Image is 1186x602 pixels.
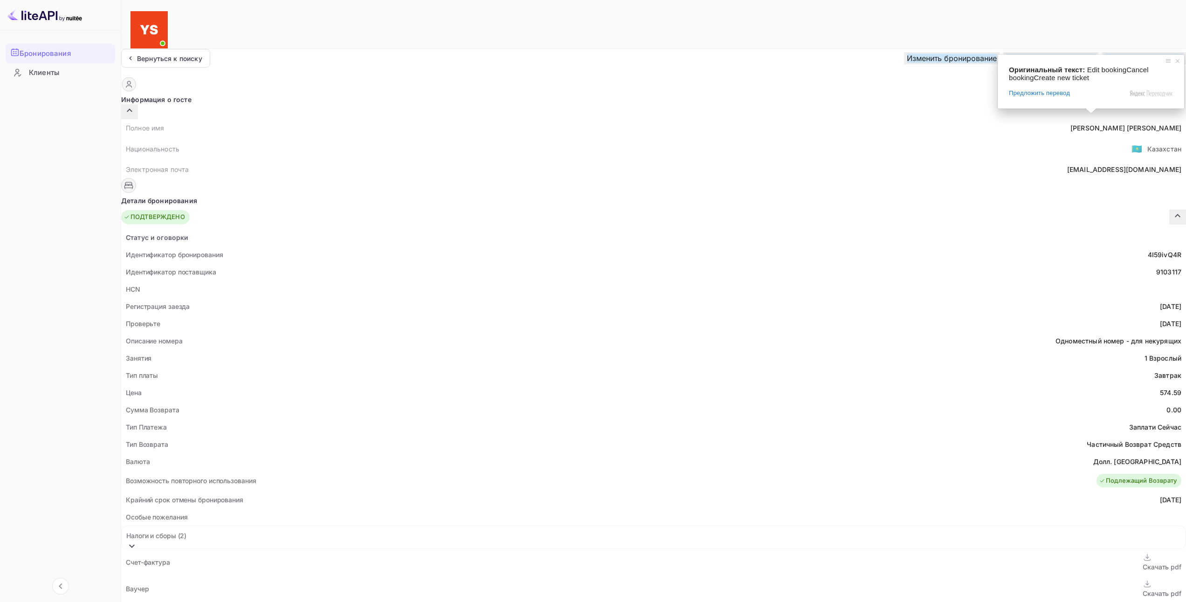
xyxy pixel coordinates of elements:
[126,354,151,362] ya-tr-span: Занятия
[1145,354,1182,362] ya-tr-span: 1 Взрослый
[1087,440,1181,448] ya-tr-span: Частичный Возврат Средств
[126,251,223,259] ya-tr-span: Идентификатор бронирования
[126,389,142,397] ya-tr-span: Цена
[1148,251,1181,259] ya-tr-span: 4I59ivQ4R
[126,268,216,276] ya-tr-span: Идентификатор поставщика
[1129,423,1181,431] ya-tr-span: Заплати Сейчас
[1102,52,1186,64] button: Создать новый билет
[52,578,69,595] button: Свернуть навигацию
[130,212,185,222] ya-tr-span: ПОДТВЕРЖДЕНО
[1154,371,1181,379] ya-tr-span: Завтрак
[1143,563,1181,571] ya-tr-span: Скачать pdf
[126,477,256,485] ya-tr-span: Возможность повторного использования
[1131,144,1142,154] ya-tr-span: 🇰🇿
[126,585,149,593] ya-tr-span: Ваучер
[1160,495,1181,505] div: [DATE]
[126,145,179,153] ya-tr-span: Национальность
[126,302,190,310] ya-tr-span: Регистрация заезда
[1067,165,1181,173] ya-tr-span: [EMAIL_ADDRESS][DOMAIN_NAME]
[6,64,115,81] a: Клиенты
[1093,458,1181,465] ya-tr-span: Долл. [GEOGRAPHIC_DATA]
[1127,124,1181,132] ya-tr-span: [PERSON_NAME]
[1131,140,1142,157] span: США
[126,423,167,431] ya-tr-span: Тип Платежа
[121,196,197,205] ya-tr-span: Детали бронирования
[180,532,184,540] ya-tr-span: 2
[130,11,168,48] img: Служба Поддержки Яндекса
[1056,337,1181,345] ya-tr-span: Одноместный номер - для некурящих
[6,64,115,82] div: Клиенты
[6,44,115,62] a: Бронирования
[184,532,186,540] ya-tr-span: )
[1160,319,1181,328] div: [DATE]
[126,558,170,566] ya-tr-span: Счет-фактура
[7,7,82,22] img: Логотип LiteAPI
[1006,54,1096,63] ya-tr-span: Отменить бронирование
[1105,54,1183,63] ya-tr-span: Создать новый билет
[1160,388,1181,397] div: 574.59
[121,95,192,104] ya-tr-span: Информация о госте
[126,406,179,414] ya-tr-span: Сумма Возврата
[907,54,997,63] ya-tr-span: Изменить бронирование
[126,337,183,345] ya-tr-span: Описание номера
[1160,301,1181,311] div: [DATE]
[1106,476,1177,486] ya-tr-span: Подлежащий Возврату
[29,68,59,78] ya-tr-span: Клиенты
[904,52,1000,64] button: Изменить бронирование
[126,513,187,521] ya-tr-span: Особые пожелания
[1143,588,1181,598] div: Скачать pdf
[6,44,115,63] div: Бронирования
[1147,145,1181,153] ya-tr-span: Казахстан
[1070,124,1125,132] ya-tr-span: [PERSON_NAME]
[126,165,189,173] ya-tr-span: Электронная почта
[1166,405,1181,415] div: 0.00
[1156,267,1181,277] div: 9103117
[126,440,168,448] ya-tr-span: Тип Возврата
[1009,66,1151,82] span: Edit bookingCancel bookingCreate new ticket
[20,48,71,59] ya-tr-span: Бронирования
[126,371,158,379] ya-tr-span: Тип платы
[126,532,180,540] ya-tr-span: Налоги и сборы (
[137,55,202,62] ya-tr-span: Вернуться к поиску
[126,124,165,132] ya-tr-span: Полное имя
[126,285,140,293] ya-tr-span: HCN
[122,526,1186,548] div: Налоги и сборы (2)
[1003,52,1098,64] button: Отменить бронирование
[126,233,189,241] ya-tr-span: Статус и оговорки
[1009,66,1085,74] span: Оригинальный текст:
[126,496,243,504] ya-tr-span: Крайний срок отмены бронирования
[126,320,160,328] ya-tr-span: Проверьте
[1009,89,1070,97] span: Предложить перевод
[126,458,150,465] ya-tr-span: Валюта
